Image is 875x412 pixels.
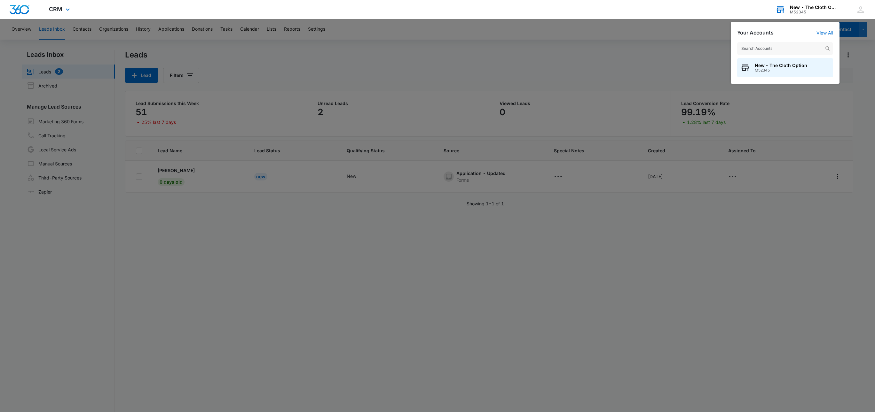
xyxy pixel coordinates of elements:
a: View All [816,30,833,35]
input: Search Accounts [737,42,833,55]
h2: Your Accounts [737,30,774,36]
span: CRM [49,6,62,12]
button: New - The Cloth OptionM52345 [737,58,833,77]
span: New - The Cloth Option [755,63,807,68]
span: M52345 [755,68,807,72]
div: account name [790,5,837,10]
div: account id [790,10,837,14]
